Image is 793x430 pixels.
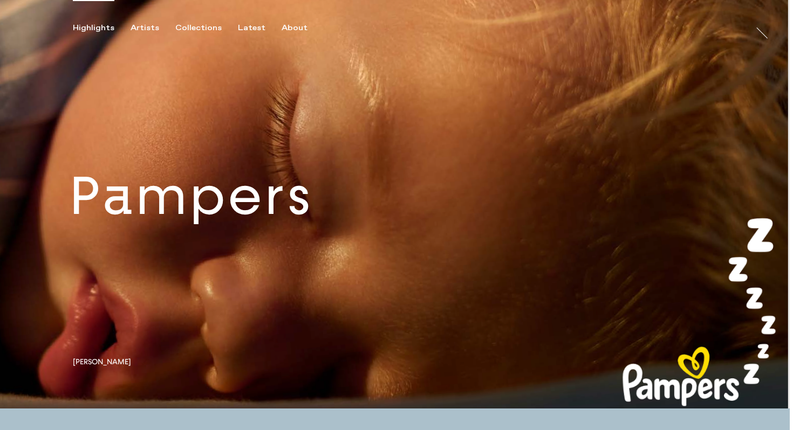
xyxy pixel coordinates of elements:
[238,23,265,33] div: Latest
[282,23,324,33] button: About
[175,23,222,33] div: Collections
[73,23,114,33] div: Highlights
[282,23,307,33] div: About
[73,23,131,33] button: Highlights
[238,23,282,33] button: Latest
[175,23,238,33] button: Collections
[131,23,175,33] button: Artists
[131,23,159,33] div: Artists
